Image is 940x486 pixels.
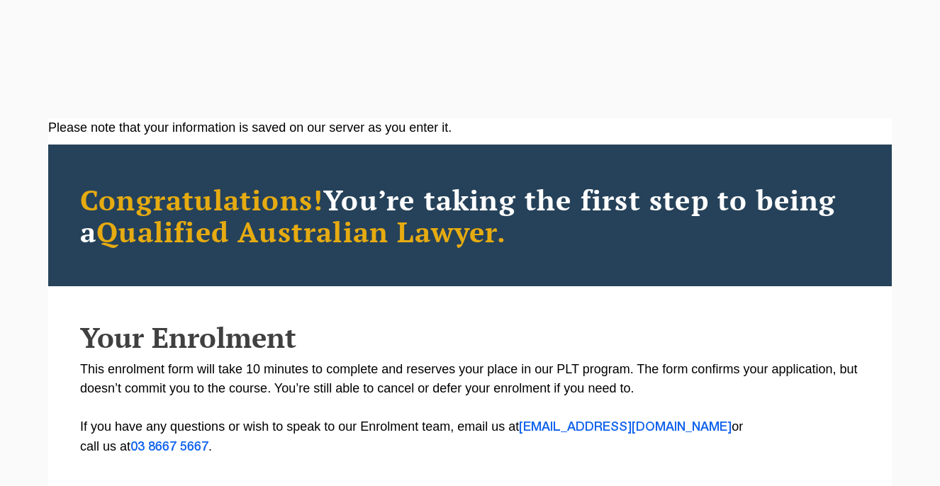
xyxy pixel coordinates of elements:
[48,118,892,137] div: Please note that your information is saved on our server as you enter it.
[80,183,860,247] h2: You’re taking the first step to being a
[80,322,860,353] h2: Your Enrolment
[96,213,506,250] span: Qualified Australian Lawyer.
[130,441,208,453] a: 03 8667 5667
[80,181,323,218] span: Congratulations!
[519,422,732,433] a: [EMAIL_ADDRESS][DOMAIN_NAME]
[80,360,860,457] p: This enrolment form will take 10 minutes to complete and reserves your place in our PLT program. ...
